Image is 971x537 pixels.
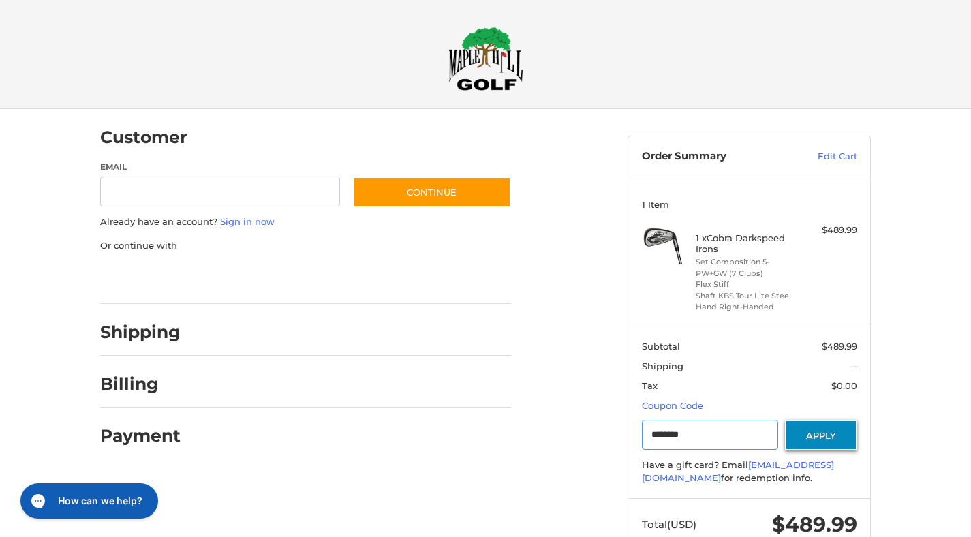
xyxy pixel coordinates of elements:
[696,232,800,255] h4: 1 x Cobra Darkspeed Irons
[696,279,800,290] li: Flex Stiff
[850,360,857,371] span: --
[831,380,857,391] span: $0.00
[696,290,800,302] li: Shaft KBS Tour Lite Steel
[785,420,857,450] button: Apply
[642,420,779,450] input: Gift Certificate or Coupon Code
[788,150,857,164] a: Edit Cart
[448,27,523,91] img: Maple Hill Golf
[100,215,511,229] p: Already have an account?
[642,518,696,531] span: Total (USD)
[100,239,511,253] p: Or continue with
[642,459,857,485] div: Have a gift card? Email for redemption info.
[642,360,683,371] span: Shipping
[100,425,181,446] h2: Payment
[100,373,180,395] h2: Billing
[803,224,857,237] div: $489.99
[642,341,680,352] span: Subtotal
[327,266,429,290] iframe: PayPal-venmo
[822,341,857,352] span: $489.99
[642,199,857,210] h3: 1 Item
[696,256,800,279] li: Set Composition 5-PW+GW (7 Clubs)
[642,380,658,391] span: Tax
[642,150,788,164] h3: Order Summary
[220,216,275,227] a: Sign in now
[100,161,340,173] label: Email
[353,177,511,208] button: Continue
[100,322,181,343] h2: Shipping
[859,500,971,537] iframe: Google Customer Reviews
[100,127,187,148] h2: Customer
[642,400,703,411] a: Coupon Code
[696,301,800,313] li: Hand Right-Handed
[772,512,857,537] span: $489.99
[211,266,313,290] iframe: PayPal-paylater
[96,266,198,290] iframe: PayPal-paypal
[14,478,162,523] iframe: Gorgias live chat messenger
